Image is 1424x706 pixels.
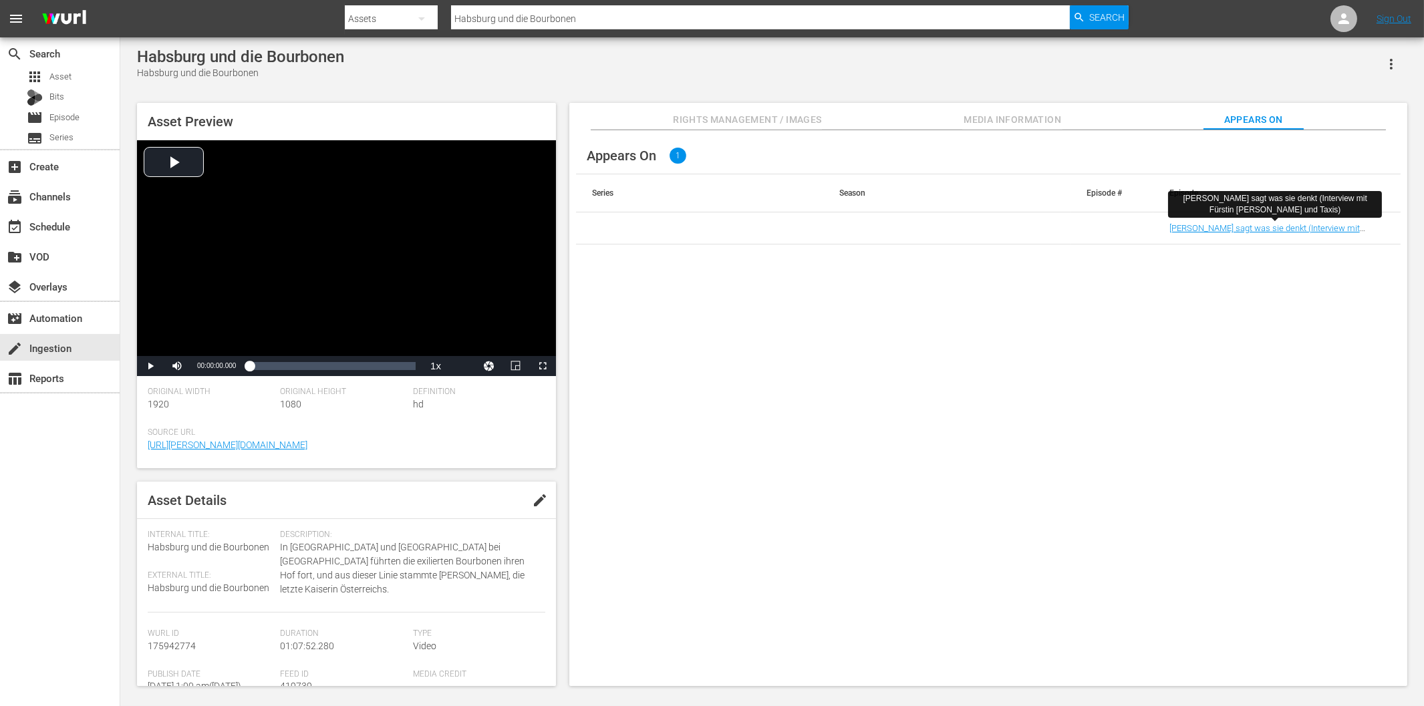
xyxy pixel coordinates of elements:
span: Appears On [1203,112,1304,128]
span: 00:00:00.000 [197,362,236,369]
span: Series [49,131,74,144]
span: Ingestion [7,341,23,357]
button: Fullscreen [529,356,556,376]
span: search [7,46,23,62]
button: Picture-in-Picture [503,356,529,376]
span: Original Height [280,387,406,397]
span: Definition [413,387,539,397]
span: edit [532,492,548,508]
th: Episode # [1071,174,1153,212]
span: Media Credit [413,669,539,680]
span: Channels [7,189,23,205]
a: [PERSON_NAME] sagt was sie denkt (Interview mit Fürstin [PERSON_NAME] und Taxis) [1169,223,1365,243]
span: Overlays [7,279,23,295]
span: Reports [7,371,23,387]
button: Play [137,356,164,376]
span: Rights Management / Images [673,112,821,128]
span: Bits [49,90,64,104]
div: [PERSON_NAME] sagt was sie denkt (Interview mit Fürstin [PERSON_NAME] und Taxis) [1173,193,1377,216]
th: Season [823,174,1071,212]
a: Sign Out [1377,13,1411,24]
div: Video Player [137,140,556,376]
button: edit [524,484,556,516]
span: Original Width [148,387,273,397]
th: Episode [1153,174,1401,212]
span: Create [7,159,23,175]
span: Internal Title: [148,530,273,540]
span: Search [1089,5,1125,29]
span: Habsburg und die Bourbonen [148,542,269,552]
span: Media Information [962,112,1062,128]
span: Duration [280,629,406,639]
span: Asset Details [148,492,227,508]
button: Mute [164,356,190,376]
span: Wurl Id [148,629,273,639]
span: 1920 [148,399,169,409]
img: ans4CAIJ8jUAAAAAAAAAAAAAAAAAAAAAAAAgQb4GAAAAAAAAAAAAAAAAAAAAAAAAJMjXAAAAAAAAAAAAAAAAAAAAAAAAgAT5G... [32,3,96,35]
span: Description: [280,530,539,540]
span: Source Url [148,427,539,438]
span: 01:07:52.280 [280,641,334,651]
span: movie_filter [7,311,23,327]
span: Publish Date [148,669,273,680]
span: create_new_folder [7,249,23,265]
button: Jump To Time [476,356,503,376]
span: External Title: [148,570,273,581]
span: Series [27,130,43,146]
span: [DATE] 1:00 am ( [DATE] ) [148,681,241,691]
button: Search [1070,5,1129,29]
span: 1080 [280,399,301,409]
div: Habsburg und die Bourbonen [137,66,344,80]
span: hd [413,399,424,409]
button: Playback Rate [422,356,449,376]
span: 175942774 [148,641,196,651]
span: Video [413,641,436,651]
span: 1 [670,148,686,164]
span: Appears On [587,148,656,164]
span: menu [8,11,24,27]
th: Series [576,174,823,212]
span: Habsburg und die Bourbonen [148,582,269,593]
div: Habsburg und die Bourbonen [137,47,344,66]
span: Episode [49,111,80,124]
span: Asset [49,70,72,83]
span: In [GEOGRAPHIC_DATA] und [GEOGRAPHIC_DATA] bei [GEOGRAPHIC_DATA] führten die exilierten Bourbonen... [280,540,539,596]
span: Schedule [7,219,23,235]
span: Type [413,629,539,639]
span: 419739 [280,681,312,691]
div: Progress Bar [249,362,416,370]
a: [URL][PERSON_NAME][DOMAIN_NAME] [148,439,307,450]
span: Feed ID [280,669,406,680]
span: movie [27,110,43,126]
span: Asset [27,69,43,85]
span: Asset Preview [148,114,233,130]
div: Bits [27,90,43,106]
